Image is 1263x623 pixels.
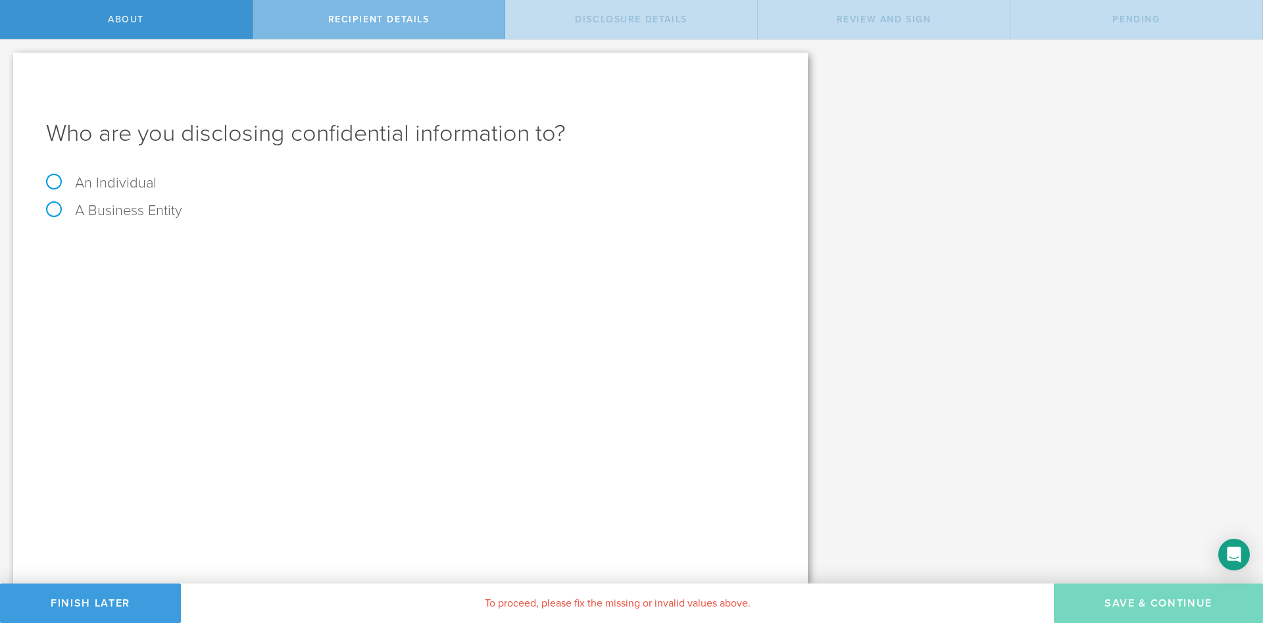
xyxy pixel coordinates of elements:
[46,118,775,149] h1: Who are you disclosing confidential information to?
[328,14,430,25] span: Recipient details
[108,14,144,25] span: About
[1218,539,1250,570] div: Open Intercom Messenger
[1112,14,1160,25] span: Pending
[46,202,182,219] label: A Business Entity
[837,14,931,25] span: Review and sign
[575,14,687,25] span: Disclosure details
[181,584,1054,623] div: To proceed, please fix the missing or invalid values above.
[1054,584,1263,623] button: Save & Continue
[46,174,157,191] label: An Individual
